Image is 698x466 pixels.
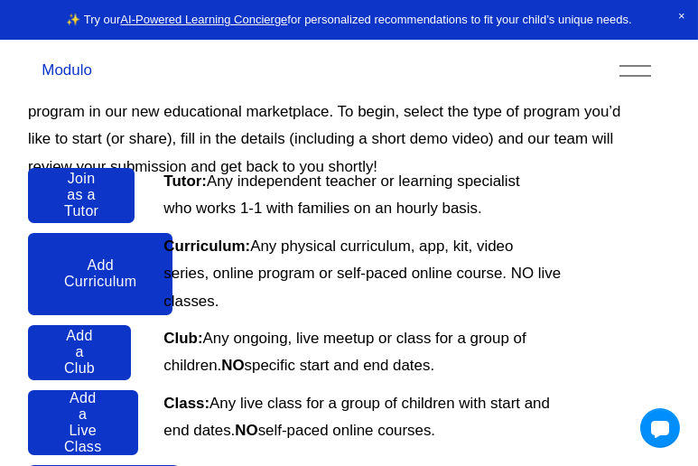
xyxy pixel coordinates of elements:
a: Add a Club [28,325,131,380]
a: AI-Powered Learning Concierge [120,13,287,26]
p: We’re so excited to welcome you to the Modulo community and include your incredible program in ou... [28,70,643,181]
p: Any live class for a group of children with start and end dates. self-paced online courses. [163,390,561,445]
p: Any ongoing, live meetup or class for a group of children. specific start and end dates. [163,325,588,380]
p: Any independent teacher or learning specialist who works 1-1 with families on an hourly basis. [163,168,534,223]
strong: Class: [163,395,209,412]
a: Join as a Tutor [28,168,135,223]
a: Modulo [42,61,91,79]
a: Add Curriculum [28,233,173,315]
strong: Curriculum: [163,238,250,255]
strong: Tutor: [163,172,207,190]
strong: NO [235,422,257,439]
strong: Club: [163,330,202,347]
p: Any physical curriculum, app, kit, video series, online program or self-paced online course. NO l... [163,233,561,315]
a: Add a Live Class [28,390,138,455]
strong: NO [221,357,244,374]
